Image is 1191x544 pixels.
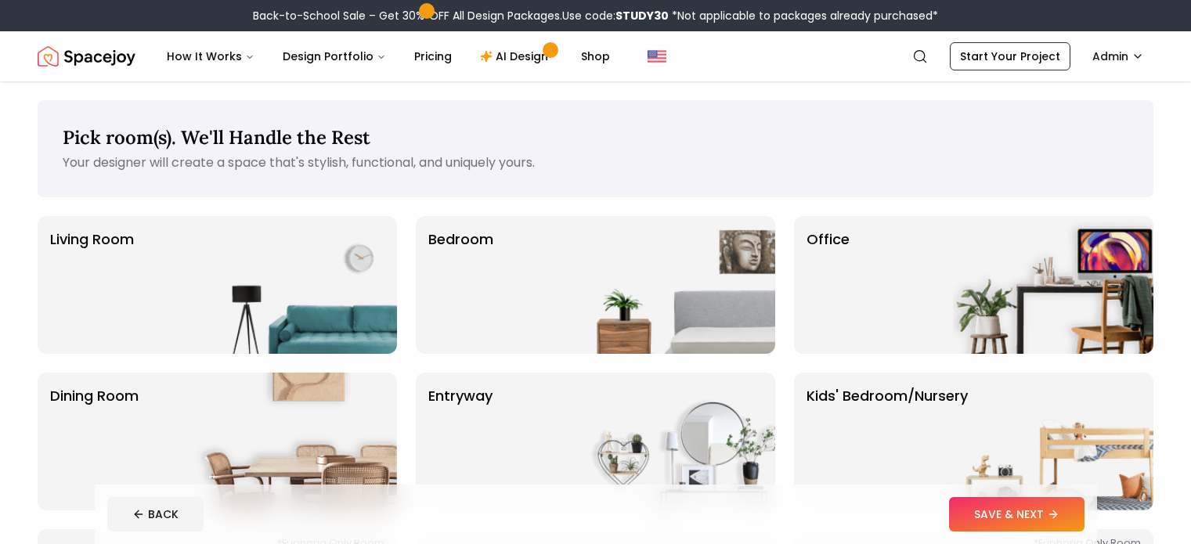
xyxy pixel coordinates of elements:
p: Your designer will create a space that's stylish, functional, and uniquely yours. [63,153,1128,172]
img: entryway [575,373,775,510]
span: Pick room(s). We'll Handle the Rest [63,125,370,150]
p: Kids' Bedroom/Nursery [807,385,968,498]
span: *Not applicable to packages already purchased* [669,8,938,23]
a: Shop [568,41,623,72]
p: Office [807,229,850,341]
img: United States [648,47,666,66]
img: Office [953,216,1153,354]
a: AI Design [467,41,565,72]
button: BACK [107,497,204,531]
nav: Global [38,31,1153,81]
nav: Main [154,41,623,72]
button: SAVE & NEXT [949,497,1085,531]
div: Back-to-School Sale – Get 30% OFF All Design Packages. [253,8,938,23]
img: Living Room [197,216,397,354]
a: Pricing [402,41,464,72]
a: Spacejoy [38,41,135,72]
b: STUDY30 [615,8,669,23]
span: Use code: [562,8,669,23]
button: Design Portfolio [270,41,399,72]
img: Kids' Bedroom/Nursery [953,373,1153,510]
p: Dining Room [50,385,139,498]
p: Living Room [50,229,134,341]
a: Start Your Project [950,42,1070,70]
img: Dining Room [197,373,397,510]
img: Bedroom [575,216,775,354]
button: How It Works [154,41,267,72]
p: Bedroom [428,229,493,341]
img: Spacejoy Logo [38,41,135,72]
button: Admin [1083,42,1153,70]
p: entryway [428,385,493,498]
